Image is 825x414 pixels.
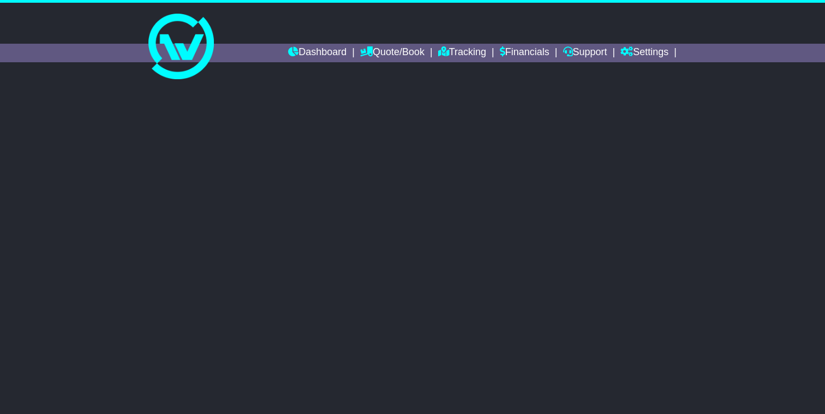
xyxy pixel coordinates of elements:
[360,44,425,62] a: Quote/Book
[438,44,486,62] a: Tracking
[620,44,668,62] a: Settings
[288,44,346,62] a: Dashboard
[563,44,607,62] a: Support
[500,44,549,62] a: Financials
